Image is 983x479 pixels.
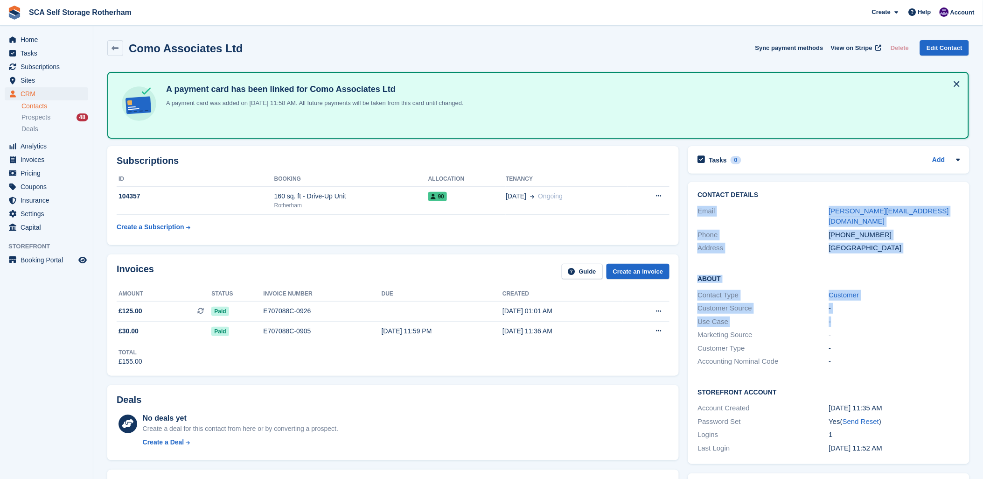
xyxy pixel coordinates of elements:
[117,287,211,302] th: Amount
[382,326,502,336] div: [DATE] 11:59 PM
[697,303,829,314] div: Customer Source
[731,156,741,164] div: 0
[843,417,879,425] a: Send Reset
[697,330,829,340] div: Marketing Source
[502,287,623,302] th: Created
[274,201,428,210] div: Rotherham
[697,206,829,227] div: Email
[264,287,382,302] th: Invoice number
[697,230,829,240] div: Phone
[21,33,77,46] span: Home
[697,416,829,427] div: Password Set
[607,264,670,279] a: Create an Invoice
[162,84,464,95] h4: A payment card has been linked for Como Associates Ltd
[21,113,50,122] span: Prospects
[5,180,88,193] a: menu
[829,291,859,299] a: Customer
[829,207,949,225] a: [PERSON_NAME][EMAIL_ADDRESS][DOMAIN_NAME]
[5,47,88,60] a: menu
[7,6,21,20] img: stora-icon-8386f47178a22dfd0bd8f6a31ec36ba5ce8667c1dd55bd0f319d3a0aa187defe.svg
[119,84,159,123] img: card-linked-ebf98d0992dc2aeb22e95c0e3c79077019eb2392cfd83c6a337811c24bc77127.svg
[697,274,960,283] h2: About
[5,60,88,73] a: menu
[8,242,93,251] span: Storefront
[382,287,502,302] th: Due
[143,413,338,424] div: No deals yet
[162,99,464,108] p: A payment card was added on [DATE] 11:58 AM. All future payments will be taken from this card unt...
[829,416,960,427] div: Yes
[274,172,428,187] th: Booking
[21,221,77,234] span: Capital
[502,306,623,316] div: [DATE] 01:01 AM
[143,424,338,434] div: Create a deal for this contact from here or by converting a prospect.
[264,326,382,336] div: E707088C-0905
[920,40,969,56] a: Edit Contact
[829,317,960,327] div: -
[697,317,829,327] div: Use Case
[697,430,829,440] div: Logins
[697,191,960,199] h2: Contact Details
[829,303,960,314] div: -
[21,87,77,100] span: CRM
[21,153,77,166] span: Invoices
[697,243,829,254] div: Address
[950,8,975,17] span: Account
[211,307,229,316] span: Paid
[21,140,77,153] span: Analytics
[21,102,88,111] a: Contacts
[21,124,88,134] a: Deals
[21,74,77,87] span: Sites
[117,218,190,236] a: Create a Subscription
[117,155,669,166] h2: Subscriptions
[940,7,949,17] img: Kelly Neesham
[829,356,960,367] div: -
[697,290,829,301] div: Contact Type
[21,60,77,73] span: Subscriptions
[697,356,829,367] div: Accounting Nominal Code
[5,140,88,153] a: menu
[872,7,891,17] span: Create
[829,430,960,440] div: 1
[5,153,88,166] a: menu
[697,443,829,454] div: Last Login
[5,167,88,180] a: menu
[117,191,274,201] div: 104357
[918,7,931,17] span: Help
[562,264,603,279] a: Guide
[428,192,447,201] span: 90
[506,191,526,201] span: [DATE]
[21,125,38,134] span: Deals
[428,172,506,187] th: Allocation
[274,191,428,201] div: 160 sq. ft - Drive-Up Unit
[5,194,88,207] a: menu
[5,33,88,46] a: menu
[119,306,142,316] span: £125.00
[5,74,88,87] a: menu
[119,357,142,366] div: £155.00
[119,348,142,357] div: Total
[755,40,823,56] button: Sync payment methods
[119,326,139,336] span: £30.00
[933,155,945,166] a: Add
[21,113,88,122] a: Prospects 48
[21,207,77,220] span: Settings
[5,87,88,100] a: menu
[211,327,229,336] span: Paid
[831,43,872,53] span: View on Stripe
[129,42,243,55] h2: Como Associates Ltd
[117,222,184,232] div: Create a Subscription
[538,192,563,200] span: Ongoing
[77,113,88,121] div: 48
[697,403,829,414] div: Account Created
[5,207,88,220] a: menu
[21,180,77,193] span: Coupons
[21,167,77,180] span: Pricing
[829,403,960,414] div: [DATE] 11:35 AM
[5,254,88,267] a: menu
[827,40,884,56] a: View on Stripe
[117,172,274,187] th: ID
[502,326,623,336] div: [DATE] 11:36 AM
[264,306,382,316] div: E707088C-0926
[887,40,913,56] button: Delete
[829,444,883,452] time: 2025-08-29 10:52:39 UTC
